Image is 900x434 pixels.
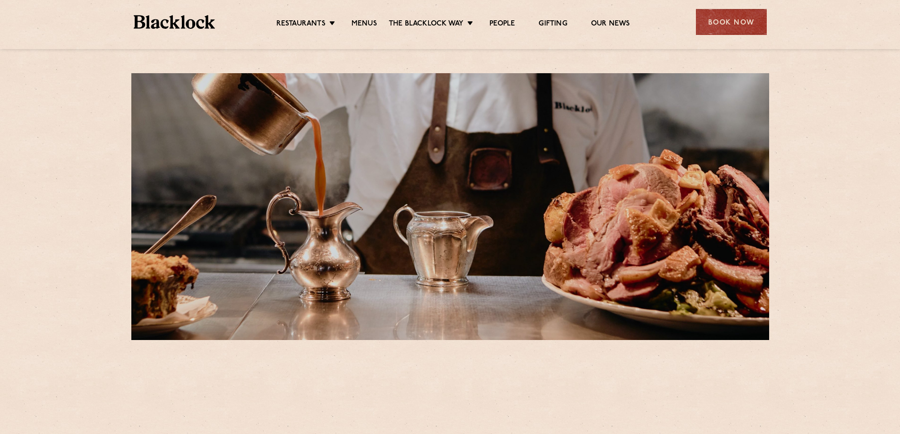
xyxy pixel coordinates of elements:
a: Restaurants [276,19,326,30]
a: Gifting [539,19,567,30]
a: Menus [351,19,377,30]
img: BL_Textured_Logo-footer-cropped.svg [134,15,215,29]
a: People [489,19,515,30]
a: Our News [591,19,630,30]
div: Book Now [696,9,767,35]
a: The Blacklock Way [389,19,463,30]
